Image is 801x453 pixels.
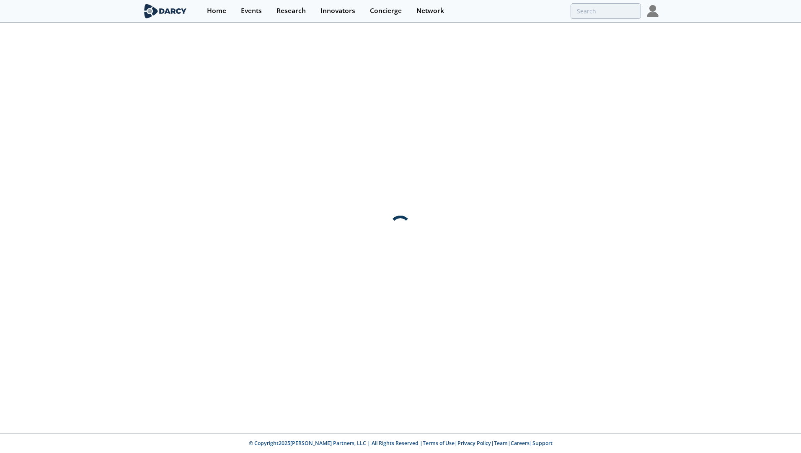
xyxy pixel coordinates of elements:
a: Support [532,440,553,447]
div: Research [276,8,306,14]
img: logo-wide.svg [142,4,188,18]
div: Events [241,8,262,14]
input: Advanced Search [571,3,641,19]
a: Privacy Policy [457,440,491,447]
div: Innovators [320,8,355,14]
div: Network [416,8,444,14]
p: © Copyright 2025 [PERSON_NAME] Partners, LLC | All Rights Reserved | | | | | [90,440,711,447]
div: Home [207,8,226,14]
a: Terms of Use [423,440,455,447]
div: Concierge [370,8,402,14]
a: Careers [511,440,530,447]
img: Profile [647,5,659,17]
a: Team [494,440,508,447]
